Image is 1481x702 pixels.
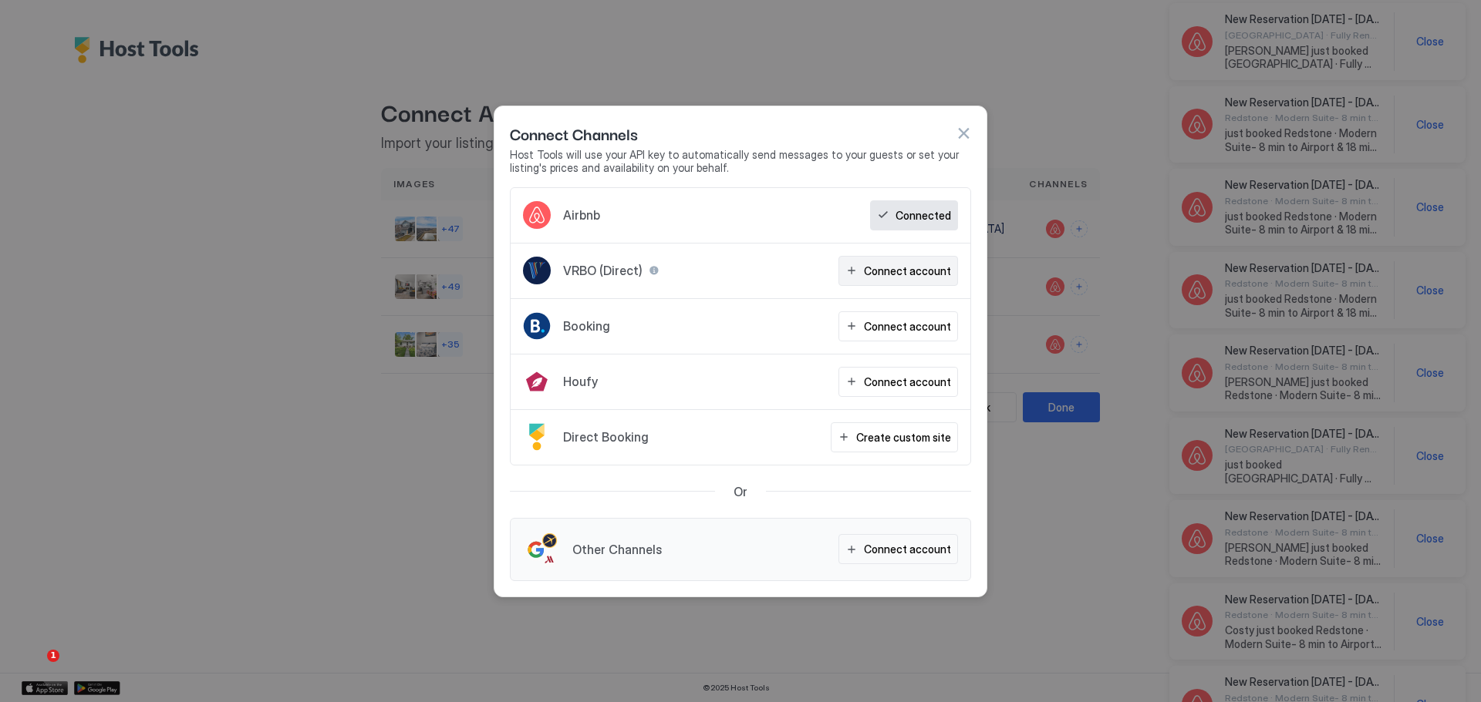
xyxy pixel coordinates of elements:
div: Connect account [864,318,951,334]
div: Connect account [864,374,951,390]
div: Create custom site [856,429,951,445]
div: Connected [896,207,951,223]
span: VRBO (Direct) [563,263,643,278]
button: Create custom site [831,422,958,452]
div: Connect account [864,541,951,557]
span: Host Tools will use your API key to automatically send messages to your guests or set your listin... [510,148,971,175]
span: Or [734,484,747,499]
button: Connected [870,200,958,230]
span: Houfy [563,374,598,389]
span: Booking [563,318,610,334]
span: Airbnb [563,207,600,223]
button: Connect account [838,367,958,397]
iframe: Intercom live chat [15,650,52,687]
span: 1 [47,650,59,662]
button: Connect account [838,256,958,286]
span: Other Channels [572,542,662,557]
div: Connect account [864,263,951,279]
span: Connect Channels [510,122,638,145]
button: Connect account [838,311,958,341]
span: Direct Booking [563,429,649,445]
button: Connect account [838,534,958,564]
